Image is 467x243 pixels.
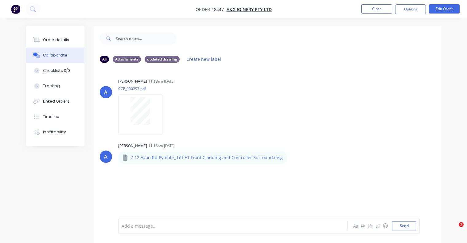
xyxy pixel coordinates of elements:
[43,83,60,89] div: Tracking
[446,222,461,237] iframe: Intercom live chat
[26,124,84,140] button: Profitability
[43,129,66,135] div: Profitability
[118,86,169,91] p: CCF_000297.pdf
[130,155,283,161] p: 2-12 Avon Rd Pymble_ Lift E1 Front Cladding and Controller Surround.msg
[104,153,107,160] div: A
[227,6,272,12] a: A&G Joinery Pty Ltd
[429,4,460,14] button: Edit Order
[43,53,67,58] div: Collaborate
[196,6,227,12] span: Order #8447 -
[116,32,177,45] input: Search notes...
[145,56,180,63] div: updated drawing
[113,56,141,63] div: Attachments
[382,222,389,229] button: ☺
[395,4,426,14] button: Options
[361,4,392,14] button: Close
[360,222,367,229] button: @
[352,222,360,229] button: Aa
[43,114,59,120] div: Timeline
[43,37,69,43] div: Order details
[26,48,84,63] button: Collaborate
[392,221,416,230] button: Send
[183,55,224,63] button: Create new label
[148,79,175,84] div: 11:18am [DATE]
[104,88,107,96] div: A
[26,63,84,78] button: Checklists 0/0
[148,143,175,149] div: 11:18am [DATE]
[43,99,69,104] div: Linked Orders
[118,79,147,84] div: [PERSON_NAME]
[459,222,464,227] span: 1
[118,143,147,149] div: [PERSON_NAME]
[26,94,84,109] button: Linked Orders
[43,68,70,73] div: Checklists 0/0
[11,5,20,14] img: Factory
[26,78,84,94] button: Tracking
[26,32,84,48] button: Order details
[26,109,84,124] button: Timeline
[100,56,109,63] div: All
